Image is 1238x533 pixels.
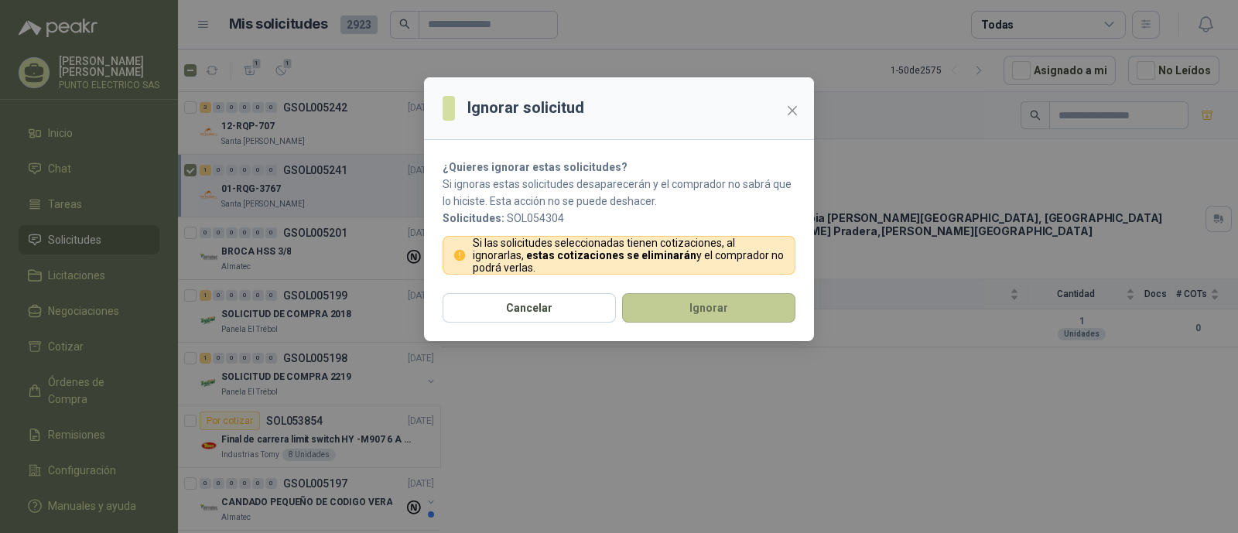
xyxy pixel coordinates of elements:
strong: ¿Quieres ignorar estas solicitudes? [443,161,628,173]
b: Solicitudes: [443,212,504,224]
p: Si ignoras estas solicitudes desaparecerán y el comprador no sabrá que lo hiciste. Esta acción no... [443,176,795,210]
button: Ignorar [622,293,795,323]
strong: estas cotizaciones se eliminarán [526,249,696,261]
h3: Ignorar solicitud [467,96,584,120]
p: SOL054304 [443,210,795,227]
button: Cancelar [443,293,616,323]
button: Close [780,98,805,123]
p: Si las solicitudes seleccionadas tienen cotizaciones, al ignorarlas, y el comprador no podrá verlas. [473,237,786,274]
span: close [786,104,799,117]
